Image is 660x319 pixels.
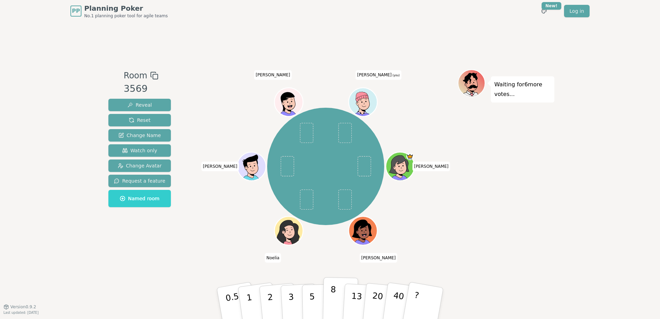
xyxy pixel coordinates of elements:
[120,195,159,202] span: Named room
[406,153,414,160] span: Inge is the host
[349,89,376,116] button: Click to change your avatar
[360,253,398,263] span: Click to change your name
[84,13,168,19] span: No.1 planning poker tool for agile teams
[72,7,80,15] span: PP
[10,304,36,310] span: Version 0.9.2
[108,129,171,142] button: Change Name
[392,74,400,77] span: (you)
[201,162,239,171] span: Click to change your name
[564,5,590,17] a: Log in
[538,5,550,17] button: New!
[118,132,161,139] span: Change Name
[70,3,168,19] a: PPPlanning PokerNo.1 planning poker tool for agile teams
[108,159,171,172] button: Change Avatar
[108,190,171,207] button: Named room
[118,162,162,169] span: Change Avatar
[124,82,158,96] div: 3569
[127,101,152,108] span: Reveal
[108,99,171,111] button: Reveal
[265,253,281,263] span: Click to change your name
[494,80,551,99] p: Waiting for 6 more votes...
[108,175,171,187] button: Request a feature
[254,70,292,80] span: Click to change your name
[108,114,171,126] button: Reset
[356,70,401,80] span: Click to change your name
[3,304,36,310] button: Version0.9.2
[108,144,171,157] button: Watch only
[122,147,157,154] span: Watch only
[129,117,151,124] span: Reset
[542,2,561,10] div: New!
[124,69,147,82] span: Room
[84,3,168,13] span: Planning Poker
[412,162,450,171] span: Click to change your name
[3,311,39,315] span: Last updated: [DATE]
[114,177,165,184] span: Request a feature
